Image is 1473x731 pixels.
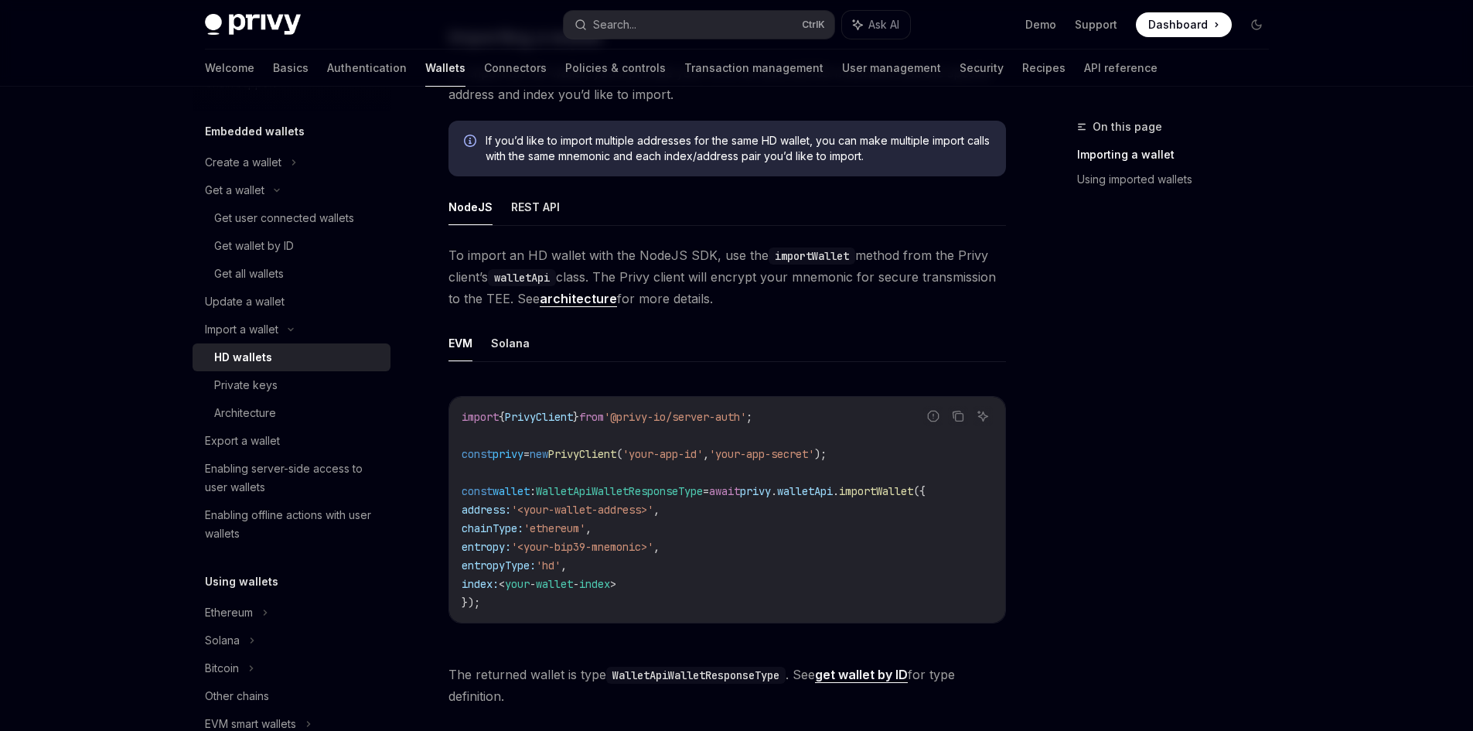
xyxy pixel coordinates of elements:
span: privy [740,484,771,498]
a: Demo [1025,17,1056,32]
a: Dashboard [1136,12,1232,37]
span: , [561,558,567,572]
span: '<your-wallet-address>' [511,503,653,517]
h5: Embedded wallets [205,122,305,141]
a: Architecture [193,399,390,427]
a: Enabling server-side access to user wallets [193,455,390,501]
span: import [462,410,499,424]
span: entropyType: [462,558,536,572]
a: Get user connected wallets [193,204,390,232]
div: Get all wallets [214,265,284,283]
a: Recipes [1022,50,1066,87]
a: Authentication [327,50,407,87]
a: Private keys [193,371,390,399]
button: Search...CtrlK [564,11,834,39]
span: '<your-bip39-mnemonic>' [511,540,653,554]
span: ({ [913,484,926,498]
span: entropy: [462,540,511,554]
div: Bitcoin [205,659,239,678]
div: Update a wallet [205,292,285,311]
span: , [585,521,592,535]
span: The returned wallet is type . See for type definition. [448,664,1006,707]
span: your [505,577,530,591]
span: , [703,447,709,461]
span: from [579,410,604,424]
a: Update a wallet [193,288,390,316]
span: address: [462,503,511,517]
div: Search... [593,15,636,34]
span: 'ethereum' [523,521,585,535]
span: index: [462,577,499,591]
span: ; [746,410,752,424]
a: Transaction management [684,50,823,87]
span: : [530,484,536,498]
button: NodeJS [448,189,493,225]
a: Security [960,50,1004,87]
div: Solana [205,631,240,650]
a: Get all wallets [193,260,390,288]
svg: Info [464,135,479,150]
img: dark logo [205,14,301,36]
span: } [573,410,579,424]
span: '@privy-io/server-auth' [604,410,746,424]
div: Get user connected wallets [214,209,354,227]
div: Get a wallet [205,181,264,200]
a: Importing a wallet [1077,142,1281,167]
span: On this page [1093,118,1162,136]
a: HD wallets [193,343,390,371]
a: Get wallet by ID [193,232,390,260]
div: Get wallet by ID [214,237,294,255]
span: . [833,484,839,498]
button: Ask AI [842,11,910,39]
a: architecture [540,291,617,307]
button: Toggle dark mode [1244,12,1269,37]
span: new [530,447,548,461]
button: EVM [448,325,472,361]
a: Support [1075,17,1117,32]
a: API reference [1084,50,1158,87]
div: Export a wallet [205,432,280,450]
div: HD wallets [214,348,272,367]
a: Using imported wallets [1077,167,1281,192]
span: ( [616,447,622,461]
span: - [530,577,536,591]
span: = [523,447,530,461]
span: walletApi [777,484,833,498]
div: Enabling server-side access to user wallets [205,459,381,497]
span: wallet [493,484,530,498]
button: Solana [491,325,530,361]
span: PrivyClient [548,447,616,461]
span: Ctrl K [802,19,825,31]
span: = [703,484,709,498]
span: < [499,577,505,591]
span: , [653,540,660,554]
a: Export a wallet [193,427,390,455]
a: Enabling offline actions with user wallets [193,501,390,548]
span: privy [493,447,523,461]
code: walletApi [488,269,556,286]
button: REST API [511,189,560,225]
div: Architecture [214,404,276,422]
span: To import an HD wallet with the NodeJS SDK, use the method from the Privy client’s class. The Pri... [448,244,1006,309]
h5: Using wallets [205,572,278,591]
span: ); [814,447,827,461]
span: importWallet [839,484,913,498]
div: Ethereum [205,603,253,622]
code: WalletApiWalletResponseType [606,667,786,684]
span: 'your-app-secret' [709,447,814,461]
span: > [610,577,616,591]
a: Connectors [484,50,547,87]
span: - [573,577,579,591]
a: Wallets [425,50,465,87]
span: chainType: [462,521,523,535]
span: If you’d like to import multiple addresses for the same HD wallet, you can make multiple import c... [486,133,991,164]
a: User management [842,50,941,87]
div: Import a wallet [205,320,278,339]
a: get wallet by ID [815,667,908,683]
span: wallet [536,577,573,591]
span: Ask AI [868,17,899,32]
div: Enabling offline actions with user wallets [205,506,381,543]
span: await [709,484,740,498]
a: Basics [273,50,309,87]
a: Other chains [193,682,390,710]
